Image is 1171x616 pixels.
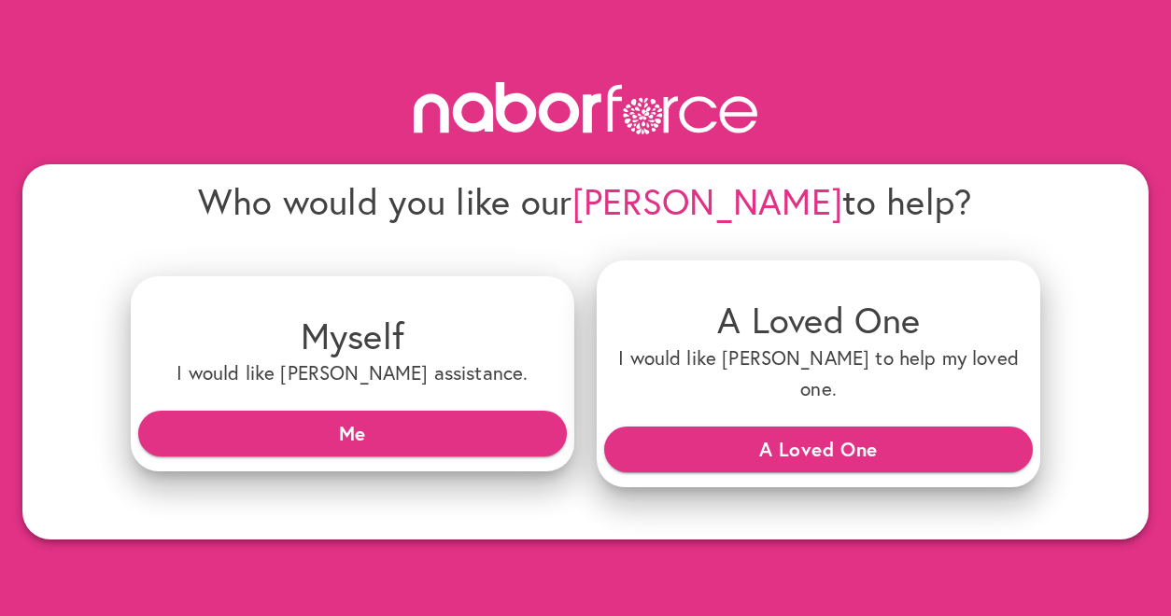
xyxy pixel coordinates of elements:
h4: A Loved One [612,298,1025,342]
span: Me [153,416,552,450]
h6: I would like [PERSON_NAME] assistance. [146,357,559,388]
h6: I would like [PERSON_NAME] to help my loved one. [612,343,1025,405]
span: [PERSON_NAME] [572,177,843,225]
h4: Who would you like our to help? [131,179,1040,223]
h4: Myself [146,314,559,357]
button: A Loved One [604,427,1033,471]
button: Me [138,411,567,455]
span: A Loved One [619,432,1018,466]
